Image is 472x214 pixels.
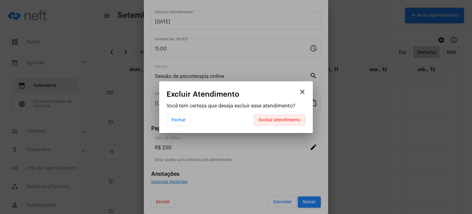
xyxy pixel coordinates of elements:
span: Excluir Atendimento [167,90,239,98]
button: Excluir atendimento [254,115,305,126]
span: Fechar [171,118,186,122]
button: Fechar [167,115,191,126]
p: Você tem certeza que deseja excluir esse atendimento? [167,103,305,109]
mat-icon: close [299,88,306,95]
span: Excluir atendimento [259,118,301,122]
